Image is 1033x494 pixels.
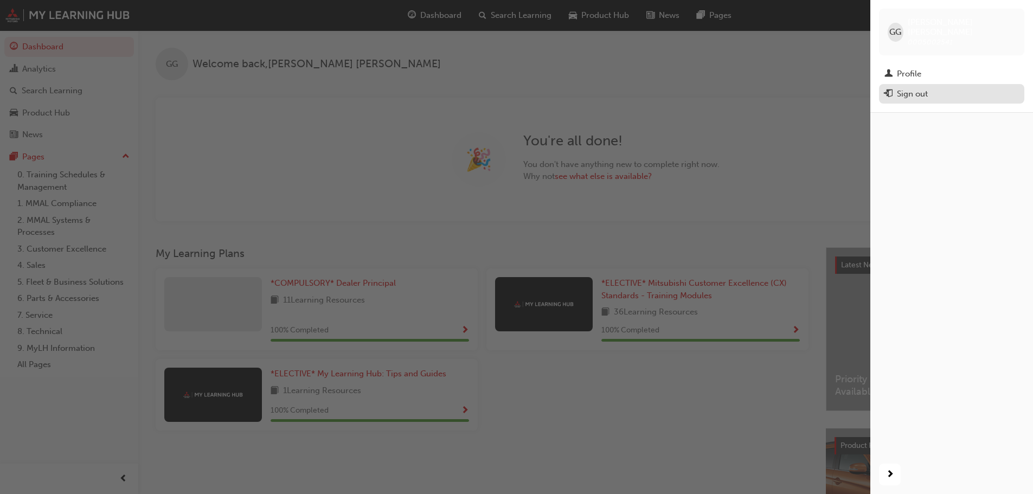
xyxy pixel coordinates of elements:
span: [PERSON_NAME] [PERSON_NAME] [908,17,1016,37]
button: Sign out [879,84,1024,104]
span: 0005002541 [908,37,953,47]
span: next-icon [886,468,894,482]
div: Sign out [897,88,928,100]
span: exit-icon [884,89,893,99]
span: man-icon [884,69,893,79]
span: GG [889,26,901,39]
a: Profile [879,64,1024,84]
div: Profile [897,68,921,80]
